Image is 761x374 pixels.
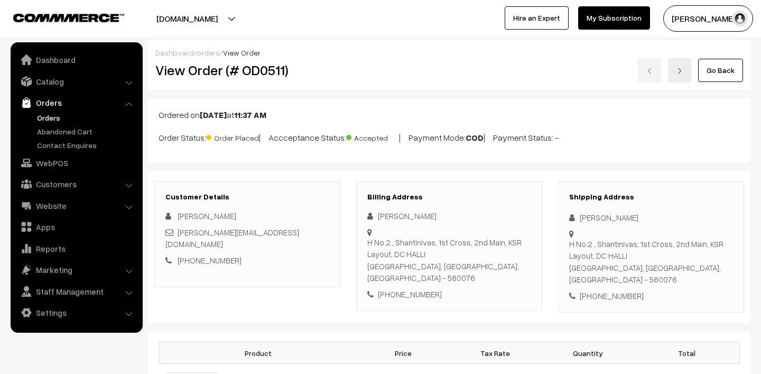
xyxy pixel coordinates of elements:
[357,342,449,364] th: Price
[569,238,733,286] div: H No.2 , Shantinivas, 1st Cross, 2nd Main, KSR Layout, DC HALLI [GEOGRAPHIC_DATA], [GEOGRAPHIC_DA...
[119,5,255,32] button: [DOMAIN_NAME]
[569,290,733,302] div: [PHONE_NUMBER]
[578,6,650,30] a: My Subscription
[178,211,236,221] span: [PERSON_NAME]
[367,193,531,202] h3: Billing Address
[165,227,299,249] a: [PERSON_NAME][EMAIL_ADDRESS][DOMAIN_NAME]
[569,212,733,224] div: [PERSON_NAME]
[159,108,740,121] p: Ordered on at
[13,282,139,301] a: Staff Management
[13,303,139,322] a: Settings
[223,48,261,57] span: View Order
[155,62,341,78] h2: View Order (# OD0511)
[346,130,399,143] span: Accepted
[676,68,683,74] img: right-arrow.png
[200,110,227,120] b: [DATE]
[155,47,743,58] div: / /
[155,48,194,57] a: Dashboard
[159,130,740,144] p: Order Status: | Accceptance Status: | Payment Mode: | Payment Status: -
[13,175,139,194] a: Customers
[13,72,139,91] a: Catalog
[13,239,139,258] a: Reports
[13,50,139,69] a: Dashboard
[367,210,531,222] div: [PERSON_NAME]
[698,59,743,82] a: Go Back
[367,288,531,300] div: [PHONE_NUMBER]
[13,14,124,22] img: COMMMERCE
[34,126,139,137] a: Abandoned Cart
[634,342,740,364] th: Total
[13,11,106,23] a: COMMMERCE
[13,196,139,215] a: Website
[34,112,139,123] a: Orders
[165,193,329,202] h3: Customer Details
[197,48,220,57] a: orders
[234,110,266,120] b: 11:37 AM
[466,132,484,143] b: COD
[13,217,139,236] a: Apps
[569,193,733,202] h3: Shipping Address
[367,236,531,284] div: H No.2 , Shantinivas, 1st Cross, 2nd Main, KSR Layout, DC HALLI [GEOGRAPHIC_DATA], [GEOGRAPHIC_DA...
[449,342,542,364] th: Tax Rate
[663,5,753,32] button: [PERSON_NAME]
[206,130,259,143] span: Order Placed
[178,256,242,265] a: [PHONE_NUMBER]
[542,342,634,364] th: Quantity
[34,140,139,151] a: Contact Enquires
[13,93,139,112] a: Orders
[159,342,357,364] th: Product
[13,260,139,279] a: Marketing
[13,153,139,172] a: WebPOS
[505,6,569,30] a: Hire an Expert
[732,11,748,26] img: user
